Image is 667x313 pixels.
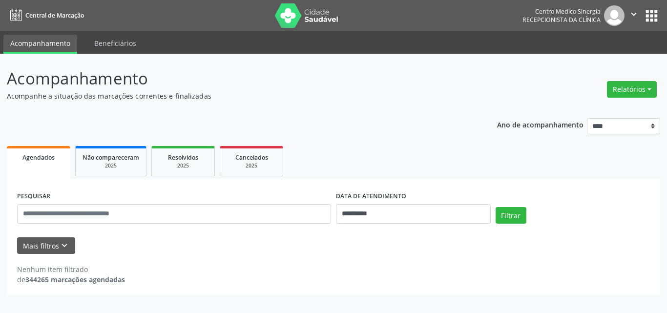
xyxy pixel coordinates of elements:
[22,153,55,162] span: Agendados
[607,81,657,98] button: Relatórios
[497,118,584,130] p: Ano de acompanhamento
[168,153,198,162] span: Resolvidos
[7,7,84,23] a: Central de Marcação
[336,189,406,204] label: DATA DE ATENDIMENTO
[604,5,625,26] img: img
[83,162,139,169] div: 2025
[625,5,643,26] button: 
[496,207,526,224] button: Filtrar
[643,7,660,24] button: apps
[25,275,125,284] strong: 344265 marcações agendadas
[7,91,464,101] p: Acompanhe a situação das marcações correntes e finalizadas
[17,264,125,274] div: Nenhum item filtrado
[522,16,601,24] span: Recepcionista da clínica
[87,35,143,52] a: Beneficiários
[83,153,139,162] span: Não compareceram
[522,7,601,16] div: Centro Medico Sinergia
[17,237,75,254] button: Mais filtroskeyboard_arrow_down
[3,35,77,54] a: Acompanhamento
[235,153,268,162] span: Cancelados
[7,66,464,91] p: Acompanhamento
[159,162,208,169] div: 2025
[628,9,639,20] i: 
[25,11,84,20] span: Central de Marcação
[17,189,50,204] label: PESQUISAR
[59,240,70,251] i: keyboard_arrow_down
[17,274,125,285] div: de
[227,162,276,169] div: 2025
